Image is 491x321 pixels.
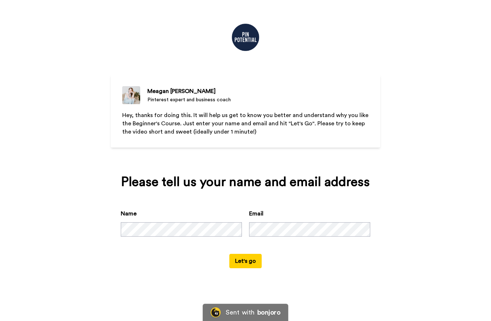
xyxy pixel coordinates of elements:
img: Bonjoro Logo [211,307,221,317]
label: Email [249,209,263,218]
span: Hey, thanks for doing this. It will help us get to know you better and understand why you like th... [122,112,370,135]
button: Let's go [229,254,262,268]
div: bonjoro [257,309,280,316]
div: Meagan [PERSON_NAME] [147,87,231,96]
label: Name [121,209,137,218]
div: Pinterest expert and business coach [147,96,231,103]
img: https://cdn.bonjoro.com/media/0f9491bf-fae8-406a-940b-a48c4ef1c981/7e4c230b-cc8c-4b07-843f-6aa4ec... [231,23,260,52]
div: Sent with [226,309,254,316]
div: Please tell us your name and email address [121,175,370,189]
a: Bonjoro LogoSent withbonjoro [203,304,288,321]
img: Pinterest expert and business coach [122,86,140,104]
